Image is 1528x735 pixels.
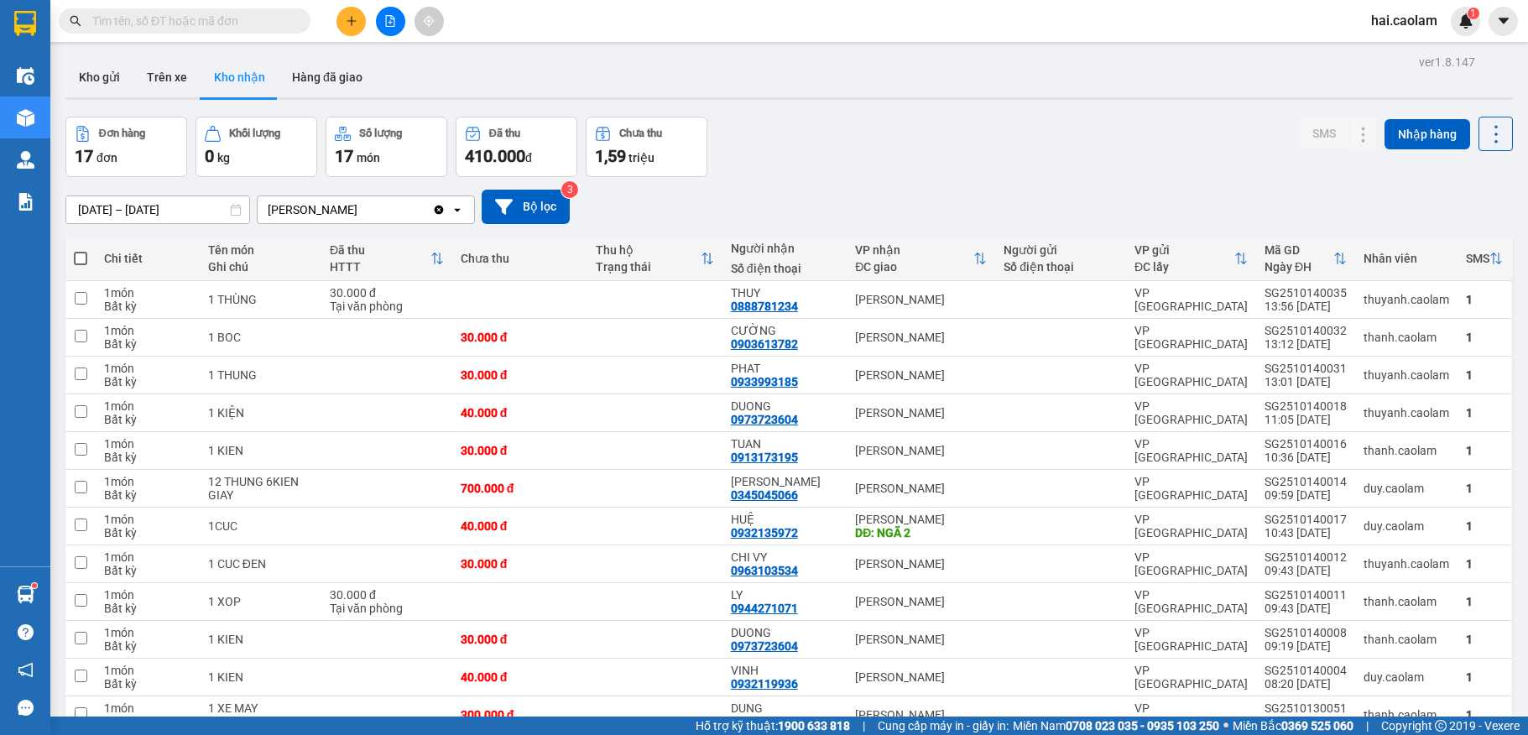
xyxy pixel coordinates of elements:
[456,117,577,177] button: Đã thu410.000đ
[619,128,662,139] div: Chưa thu
[855,670,987,684] div: [PERSON_NAME]
[17,151,34,169] img: warehouse-icon
[461,670,579,684] div: 40.000 đ
[17,586,34,603] img: warehouse-icon
[1466,444,1503,457] div: 1
[1134,475,1248,502] div: VP [GEOGRAPHIC_DATA]
[1256,237,1355,281] th: Toggle SortBy
[432,203,446,216] svg: Clear value
[731,362,838,375] div: PHAT
[1265,286,1347,300] div: SG2510140035
[731,262,838,275] div: Số điện thoại
[1265,701,1347,715] div: SG2510130051
[330,286,444,300] div: 30.000 đ
[1004,260,1118,274] div: Số điện thoại
[1364,482,1449,495] div: duy.caolam
[1004,243,1118,257] div: Người gửi
[1364,293,1449,306] div: thuyanh.caolam
[18,662,34,678] span: notification
[731,626,838,639] div: DUONG
[1265,626,1347,639] div: SG2510140008
[1223,722,1228,729] span: ⚪️
[70,15,81,27] span: search
[65,57,133,97] button: Kho gửi
[104,375,191,388] div: Bất kỳ
[376,7,405,36] button: file-add
[104,337,191,351] div: Bất kỳ
[1364,670,1449,684] div: duy.caolam
[1134,324,1248,351] div: VP [GEOGRAPHIC_DATA]
[65,117,187,177] button: Đơn hàng17đơn
[461,368,579,382] div: 30.000 đ
[1134,626,1248,653] div: VP [GEOGRAPHIC_DATA]
[855,368,987,382] div: [PERSON_NAME]
[1466,406,1503,420] div: 1
[461,708,579,722] div: 300.000 đ
[1364,633,1449,646] div: thanh.caolam
[208,406,313,420] div: 1 KIỆN
[1435,720,1447,732] span: copyright
[104,602,191,615] div: Bất kỳ
[335,146,353,166] span: 17
[326,117,447,177] button: Số lượng17món
[1265,362,1347,375] div: SG2510140031
[451,203,464,216] svg: open
[321,237,452,281] th: Toggle SortBy
[855,444,987,457] div: [PERSON_NAME]
[14,11,36,36] img: logo-vxr
[461,444,579,457] div: 30.000 đ
[104,588,191,602] div: 1 món
[208,519,313,533] div: 1CUC
[208,260,313,274] div: Ghi chú
[1466,368,1503,382] div: 1
[1466,670,1503,684] div: 1
[268,201,357,218] div: [PERSON_NAME]
[731,437,838,451] div: TUAN
[201,57,279,97] button: Kho nhận
[731,639,798,653] div: 0973723604
[1364,557,1449,571] div: thuyanh.caolam
[489,128,520,139] div: Đã thu
[1364,708,1449,722] div: thanh.caolam
[1265,664,1347,677] div: SG2510140004
[855,243,973,257] div: VP nhận
[731,550,838,564] div: CHI VY
[17,193,34,211] img: solution-icon
[596,260,701,274] div: Trạng thái
[731,488,798,502] div: 0345045066
[1134,260,1234,274] div: ĐC lấy
[1233,717,1353,735] span: Miền Bắc
[731,300,798,313] div: 0888781234
[104,413,191,426] div: Bất kỳ
[1364,519,1449,533] div: duy.caolam
[731,715,798,728] div: 0373003989
[855,513,987,526] div: [PERSON_NAME]
[1364,406,1449,420] div: thuyanh.caolam
[1458,13,1473,29] img: icon-new-feature
[208,293,313,306] div: 1 THÙNG
[731,526,798,540] div: 0932135972
[731,602,798,615] div: 0944271071
[229,128,280,139] div: Khối lượng
[359,128,402,139] div: Số lượng
[1466,293,1503,306] div: 1
[330,243,430,257] div: Đã thu
[1364,252,1449,265] div: Nhân viên
[1466,633,1503,646] div: 1
[104,399,191,413] div: 1 món
[1265,715,1347,728] div: 15:44 [DATE]
[1265,475,1347,488] div: SG2510140014
[75,146,93,166] span: 17
[1265,437,1347,451] div: SG2510140016
[1281,719,1353,732] strong: 0369 525 060
[279,57,376,97] button: Hàng đã giao
[855,526,987,540] div: DĐ: NGÃ 2
[1265,451,1347,464] div: 10:36 [DATE]
[1299,118,1349,149] button: SMS
[208,557,313,571] div: 1 CUC ĐEN
[465,146,525,166] span: 410.000
[1466,595,1503,608] div: 1
[731,242,838,255] div: Người nhận
[104,324,191,337] div: 1 món
[461,633,579,646] div: 30.000 đ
